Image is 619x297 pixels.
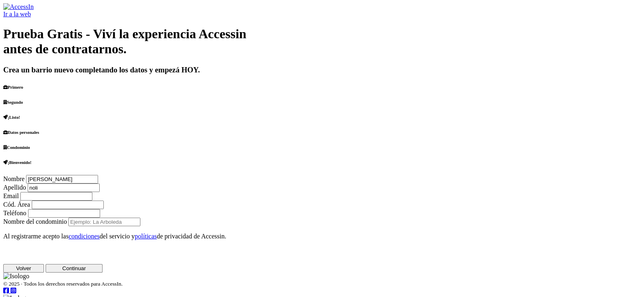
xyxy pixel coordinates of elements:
h3: Crea un barrio nuevo completando los datos y empezá HOY. [3,66,616,74]
a: ¡Bienvenido! [3,160,31,165]
p: Al registrarme acepto las del servicio y de privacidad de Accessin. [3,233,616,240]
label: Apellido [3,184,26,191]
label: Email [3,192,19,199]
img: AccessIn [3,3,34,11]
a: Segundo [3,100,23,105]
button: Volver [3,264,44,273]
a: Primero [3,85,23,90]
a: Ir a la web [3,11,31,17]
button: Continuar [46,264,103,273]
h1: Prueba Gratis - Viví la experiencia Accessin antes de contratarnos. [3,26,616,57]
img: Isologo [3,273,29,280]
label: Nombre [3,175,24,182]
label: Nombre del condominio [3,218,67,225]
a: condiciones [68,233,99,240]
a: Condominio [3,145,30,150]
label: Cód. Área [3,201,30,208]
label: Teléfono [3,210,26,216]
a: políticas [135,233,157,240]
a: Datos personales [3,130,39,135]
input: Ejemplo: La Arboleda [68,218,140,226]
small: © 2025 · Todos los derechos reservados para AccessIn. [3,281,122,287]
a: ¡Listo! [3,115,20,120]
